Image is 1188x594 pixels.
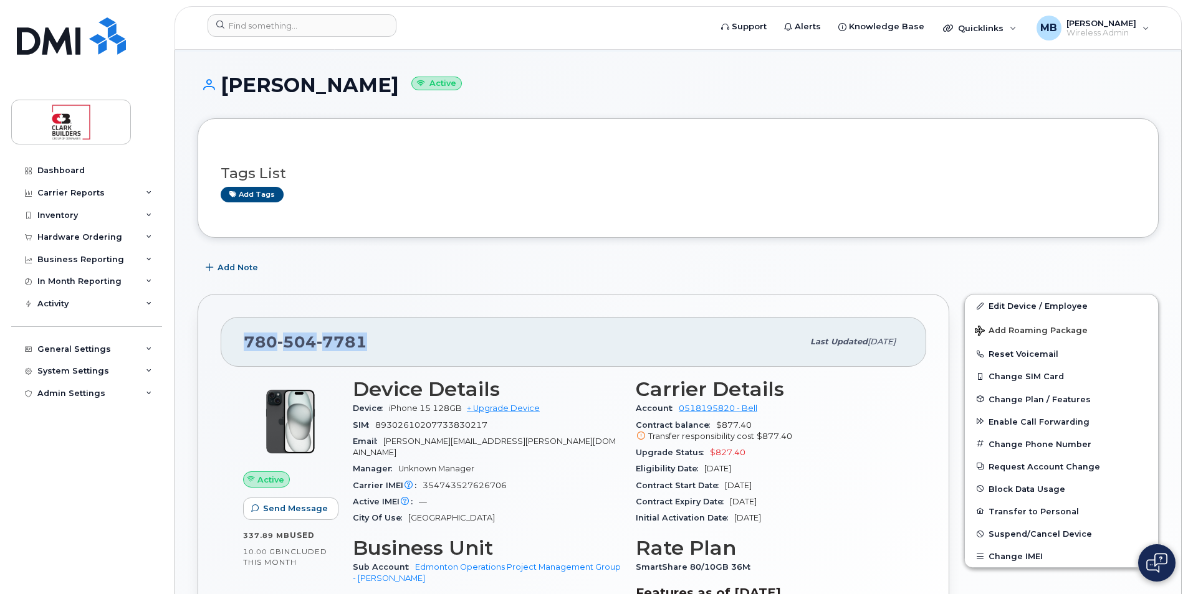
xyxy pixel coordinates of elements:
[965,317,1158,342] button: Add Roaming Package
[353,513,408,522] span: City Of Use
[1066,18,1136,28] span: [PERSON_NAME]
[398,464,474,473] span: Unknown Manager
[353,403,389,413] span: Device
[775,14,830,39] a: Alerts
[244,332,367,351] span: 780
[198,257,269,279] button: Add Note
[965,545,1158,567] button: Change IMEI
[965,433,1158,455] button: Change Phone Number
[636,448,710,457] span: Upgrade Status
[965,522,1158,545] button: Suspend/Cancel Device
[408,513,495,522] span: [GEOGRAPHIC_DATA]
[353,481,423,490] span: Carrier IMEI
[1146,553,1167,573] img: Open chat
[636,562,757,572] span: SmartShare 80/10GB 36M
[965,295,1158,317] a: Edit Device / Employee
[795,21,821,33] span: Alerts
[965,388,1158,410] button: Change Plan / Features
[243,547,282,556] span: 10.00 GB
[934,16,1025,40] div: Quicklinks
[730,497,757,506] span: [DATE]
[636,420,716,430] span: Contract balance
[989,529,1092,539] span: Suspend/Cancel Device
[636,537,904,559] h3: Rate Plan
[965,455,1158,478] button: Request Account Change
[411,77,462,91] small: Active
[277,332,317,351] span: 504
[636,513,734,522] span: Initial Activation Date
[725,481,752,490] span: [DATE]
[290,530,315,540] span: used
[965,500,1158,522] button: Transfer to Personal
[353,378,621,400] h3: Device Details
[375,420,487,430] span: 89302610207733830217
[975,326,1088,337] span: Add Roaming Package
[965,478,1158,500] button: Block Data Usage
[636,403,679,413] span: Account
[636,378,904,400] h3: Carrier Details
[868,337,896,346] span: [DATE]
[958,23,1004,33] span: Quicklinks
[636,481,725,490] span: Contract Start Date
[198,74,1159,96] h1: [PERSON_NAME]
[965,365,1158,387] button: Change SIM Card
[467,403,540,413] a: + Upgrade Device
[989,417,1090,426] span: Enable Call Forwarding
[648,431,754,441] span: Transfer responsibility cost
[965,342,1158,365] button: Reset Voicemail
[253,384,328,459] img: iPhone_15_Black.png
[243,547,327,567] span: included this month
[989,394,1091,403] span: Change Plan / Features
[353,562,415,572] span: Sub Account
[317,332,367,351] span: 7781
[1066,28,1136,38] span: Wireless Admin
[1028,16,1158,40] div: Matthew Buttrey
[830,14,933,39] a: Knowledge Base
[810,337,868,346] span: Last updated
[243,531,290,540] span: 337.89 MB
[353,464,398,473] span: Manager
[732,21,767,33] span: Support
[710,448,745,457] span: $827.40
[353,497,419,506] span: Active IMEI
[712,14,775,39] a: Support
[734,513,761,522] span: [DATE]
[263,502,328,514] span: Send Message
[679,403,757,413] a: 0518195820 - Bell
[221,166,1136,181] h3: Tags List
[353,537,621,559] h3: Business Unit
[243,497,338,520] button: Send Message
[218,262,258,273] span: Add Note
[353,436,616,457] span: [PERSON_NAME][EMAIL_ADDRESS][PERSON_NAME][DOMAIN_NAME]
[257,474,284,486] span: Active
[221,187,284,202] a: Add tags
[353,436,383,446] span: Email
[1040,21,1057,35] span: MB
[636,464,704,473] span: Eligibility Date
[423,481,507,490] span: 354743527626706
[636,497,730,506] span: Contract Expiry Date
[704,464,731,473] span: [DATE]
[849,21,924,33] span: Knowledge Base
[208,14,396,37] input: Find something...
[419,497,427,506] span: —
[389,403,462,413] span: iPhone 15 128GB
[636,420,904,443] span: $877.40
[757,431,792,441] span: $877.40
[353,420,375,430] span: SIM
[353,562,621,583] a: Edmonton Operations Project Management Group - [PERSON_NAME]
[965,410,1158,433] button: Enable Call Forwarding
